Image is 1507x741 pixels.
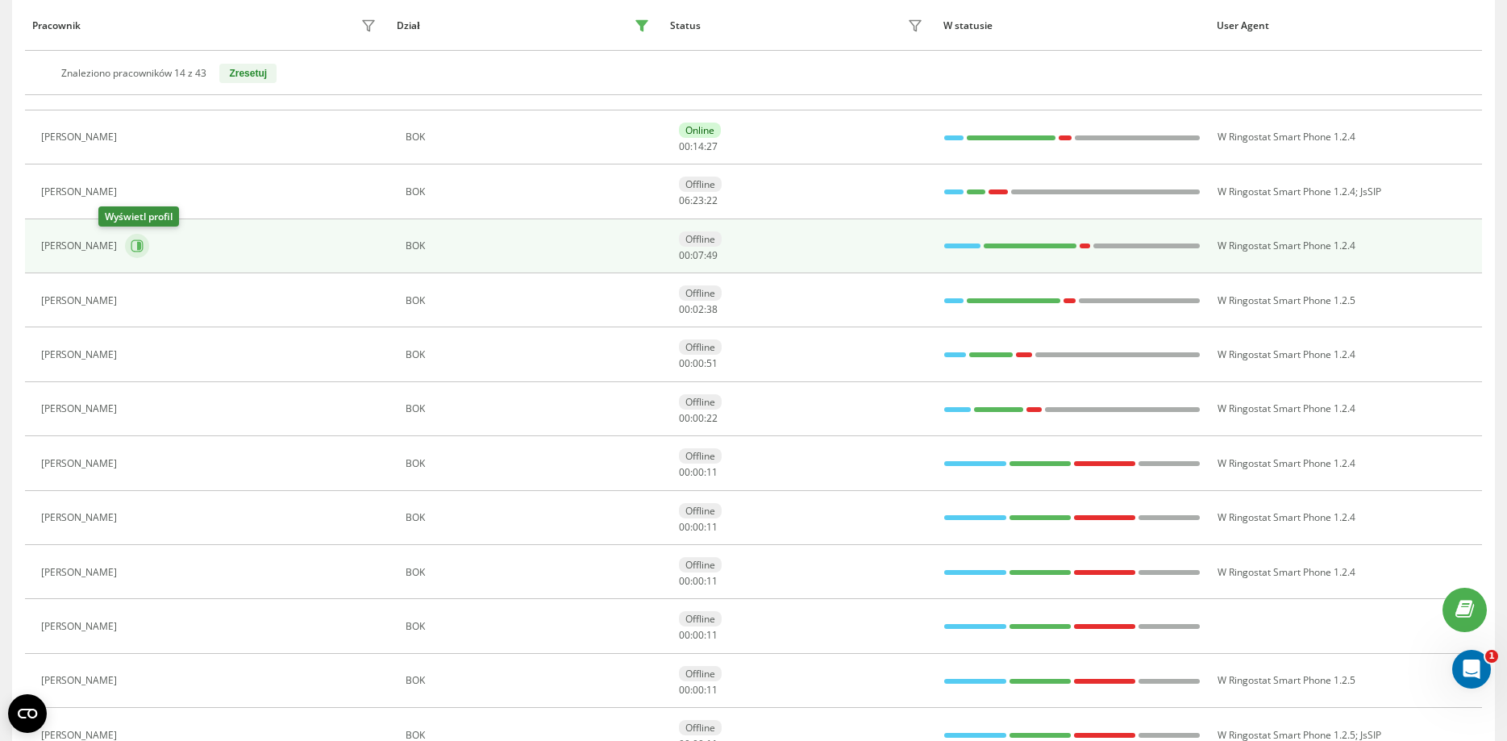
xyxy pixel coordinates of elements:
span: 00 [679,574,690,588]
iframe: Intercom live chat [1452,650,1491,689]
div: [PERSON_NAME] [41,403,121,414]
span: 51 [706,356,718,370]
div: BOK [406,512,654,523]
div: Online [679,123,721,138]
div: BOK [406,186,654,198]
span: W Ringostat Smart Phone 1.2.4 [1218,402,1355,415]
span: 00 [693,628,704,642]
span: 06 [679,194,690,207]
div: : : [679,86,718,98]
span: 07 [693,248,704,262]
div: [PERSON_NAME] [41,621,121,632]
span: 02 [693,302,704,316]
div: BOK [406,567,654,578]
span: W Ringostat Smart Phone 1.2.5 [1218,293,1355,307]
span: 00 [693,411,704,425]
div: Offline [679,611,722,627]
div: Dział [397,20,419,31]
div: Offline [679,557,722,572]
div: Offline [679,231,722,247]
div: Offline [679,448,722,464]
span: 38 [706,302,718,316]
span: 00 [679,248,690,262]
div: BOK [406,675,654,686]
span: 00 [693,574,704,588]
span: W Ringostat Smart Phone 1.2.4 [1218,185,1355,198]
div: [PERSON_NAME] [41,186,121,198]
div: BOK [406,621,654,632]
div: : : [679,685,718,696]
div: : : [679,358,718,369]
div: : : [679,304,718,315]
div: Offline [679,285,722,301]
span: W Ringostat Smart Phone 1.2.4 [1218,239,1355,252]
span: JsSIP [1360,185,1381,198]
div: W statusie [943,20,1201,31]
div: [PERSON_NAME] [41,512,121,523]
div: BOK [406,240,654,252]
div: Status [670,20,701,31]
div: : : [679,250,718,261]
span: W Ringostat Smart Phone 1.2.4 [1218,510,1355,524]
span: 00 [679,411,690,425]
div: Znaleziono pracowników 14 z 43 [61,68,206,79]
div: Offline [679,503,722,518]
div: BOK [406,349,654,360]
span: 00 [693,356,704,370]
span: 00 [693,683,704,697]
span: W Ringostat Smart Phone 1.2.4 [1218,348,1355,361]
span: 23 [693,194,704,207]
span: W Ringostat Smart Phone 1.2.4 [1218,130,1355,144]
span: 00 [679,139,690,153]
div: BOK [406,458,654,469]
div: [PERSON_NAME] [41,131,121,143]
span: 11 [706,520,718,534]
div: Offline [679,720,722,735]
div: : : [679,413,718,424]
div: : : [679,630,718,641]
span: W Ringostat Smart Phone 1.2.4 [1218,456,1355,470]
div: User Agent [1217,20,1475,31]
span: 00 [693,465,704,479]
div: [PERSON_NAME] [41,349,121,360]
div: Offline [679,666,722,681]
div: [PERSON_NAME] [41,240,121,252]
div: Pracownik [32,20,81,31]
div: [PERSON_NAME] [41,458,121,469]
span: 11 [706,628,718,642]
div: : : [679,576,718,587]
span: 00 [679,356,690,370]
span: 00 [679,465,690,479]
div: [PERSON_NAME] [41,730,121,741]
div: : : [679,522,718,533]
span: 00 [679,628,690,642]
div: [PERSON_NAME] [41,295,121,306]
div: Offline [679,339,722,355]
span: W Ringostat Smart Phone 1.2.5 [1218,673,1355,687]
div: Wyświetl profil [98,206,179,227]
span: 11 [706,683,718,697]
div: BOK [406,730,654,741]
div: : : [679,141,718,152]
button: Open CMP widget [8,694,47,733]
span: 00 [679,520,690,534]
span: 11 [706,465,718,479]
button: Zresetuj [219,64,277,83]
div: Offline [679,394,722,410]
div: : : [679,467,718,478]
span: 00 [679,683,690,697]
div: Offline [679,177,722,192]
span: 27 [706,139,718,153]
span: W Ringostat Smart Phone 1.2.4 [1218,565,1355,579]
div: : : [679,195,718,206]
div: BOK [406,403,654,414]
div: [PERSON_NAME] [41,567,121,578]
span: 00 [693,520,704,534]
div: [PERSON_NAME] [41,675,121,686]
div: BOK [406,131,654,143]
span: 1 [1485,650,1498,663]
span: 11 [706,574,718,588]
span: 14 [693,139,704,153]
span: 00 [679,302,690,316]
div: BOK [406,295,654,306]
